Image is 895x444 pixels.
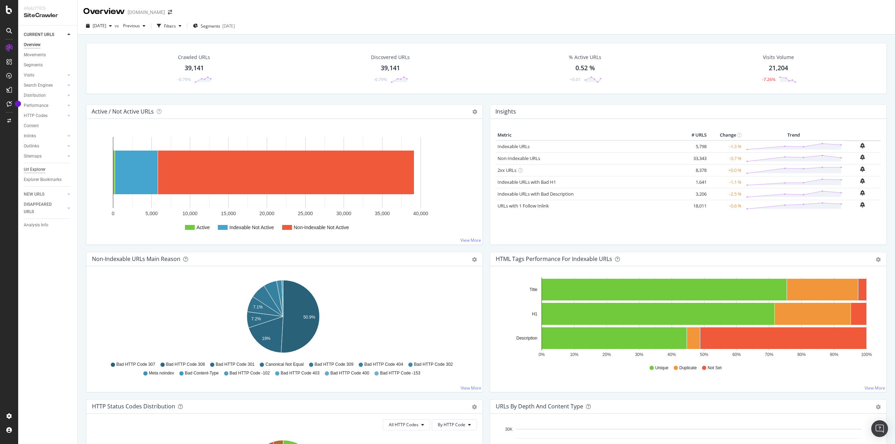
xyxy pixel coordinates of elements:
span: Bad HTTP Code 301 [216,362,255,367]
text: 0 [112,211,115,216]
div: URLs by Depth and Content Type [496,403,583,410]
a: Visits [24,72,65,79]
a: NEW URLS [24,191,65,198]
span: Duplicate [679,365,697,371]
div: Outlinks [24,143,39,150]
div: Overview [83,6,125,17]
text: 80% [797,352,806,357]
th: # URLS [680,130,708,140]
div: -0.79% [178,77,191,82]
text: Title [530,287,538,292]
a: View More [865,385,885,391]
a: Url Explorer [24,166,72,173]
a: Distribution [24,92,65,99]
div: 39,141 [381,64,400,73]
td: -1.1 % [708,176,743,188]
div: Non-Indexable URLs Main Reason [92,255,180,262]
text: Indexable Not Active [229,225,274,230]
div: [DATE] [222,23,235,29]
div: Search Engines [24,82,53,89]
div: +0.01 [570,77,581,82]
span: Meta noindex [149,370,174,376]
text: 90% [830,352,838,357]
text: 50.9% [303,315,315,320]
div: HTTP Codes [24,112,48,119]
a: Segments [24,61,72,69]
text: 30K [505,427,513,432]
div: -7.26% [762,77,775,82]
span: By HTTP Code [438,422,465,428]
text: 35,000 [375,211,390,216]
a: Overview [24,41,72,49]
button: All HTTP Codes [383,419,430,430]
span: Canonical Not Equal [265,362,303,367]
div: Movements [24,51,46,59]
span: vs [115,23,120,29]
div: SiteCrawler [24,12,72,20]
text: 20,000 [259,211,274,216]
a: Non-Indexable URLs [497,155,540,161]
th: Change [708,130,743,140]
button: [DATE] [83,20,115,31]
text: Description [516,336,537,341]
div: DISAPPEARED URLS [24,201,59,216]
a: Performance [24,102,65,109]
div: Analysis Info [24,221,48,229]
span: Bad Content-Type [185,370,219,376]
div: % Active URLs [569,54,601,61]
button: By HTTP Code [432,419,477,430]
div: HTML Tags Performance for Indexable URLs [496,255,612,262]
a: View More [461,385,481,391]
span: Not Set [708,365,722,371]
span: Bad HTTP Code 400 [330,370,369,376]
text: 7.2% [251,316,261,321]
text: 10% [570,352,578,357]
td: 33,343 [680,152,708,164]
span: Bad HTTP Code 403 [281,370,320,376]
svg: A chart. [92,277,474,358]
span: Bad HTTP Code 404 [364,362,403,367]
text: H1 [532,312,538,316]
div: gear [876,257,881,262]
text: 10,000 [182,211,198,216]
a: URLs with 1 Follow Inlink [497,203,549,209]
div: Visits [24,72,34,79]
span: Previous [120,23,140,29]
text: 100% [861,352,872,357]
a: Content [24,122,72,130]
div: Tooltip anchor [15,101,21,107]
text: 50% [700,352,708,357]
span: Segments [201,23,220,29]
div: A chart. [496,277,878,358]
div: gear [472,257,477,262]
text: 30% [635,352,643,357]
a: View More [460,237,481,243]
a: Outlinks [24,143,65,150]
td: -1.3 % [708,140,743,153]
div: 39,141 [185,64,204,73]
span: Bad HTTP Code 308 [166,362,205,367]
text: 0% [539,352,545,357]
i: Options [472,109,477,114]
td: 3,206 [680,188,708,200]
h4: Active / Not Active URLs [92,107,154,116]
div: Explorer Bookmarks [24,176,62,183]
a: Explorer Bookmarks [24,176,72,183]
button: Segments[DATE] [190,20,238,31]
text: 5,000 [145,211,158,216]
td: -0.7 % [708,152,743,164]
a: Inlinks [24,132,65,140]
a: Search Engines [24,82,65,89]
div: Url Explorer [24,166,45,173]
div: Analytics [24,6,72,12]
span: 2025 Sep. 14th [93,23,106,29]
div: Sitemaps [24,153,42,160]
a: DISAPPEARED URLS [24,201,65,216]
div: Filters [164,23,176,29]
div: arrow-right-arrow-left [168,10,172,15]
button: Filters [154,20,184,31]
text: 40% [667,352,676,357]
svg: A chart. [92,130,477,239]
text: 60% [732,352,741,357]
th: Trend [743,130,844,140]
